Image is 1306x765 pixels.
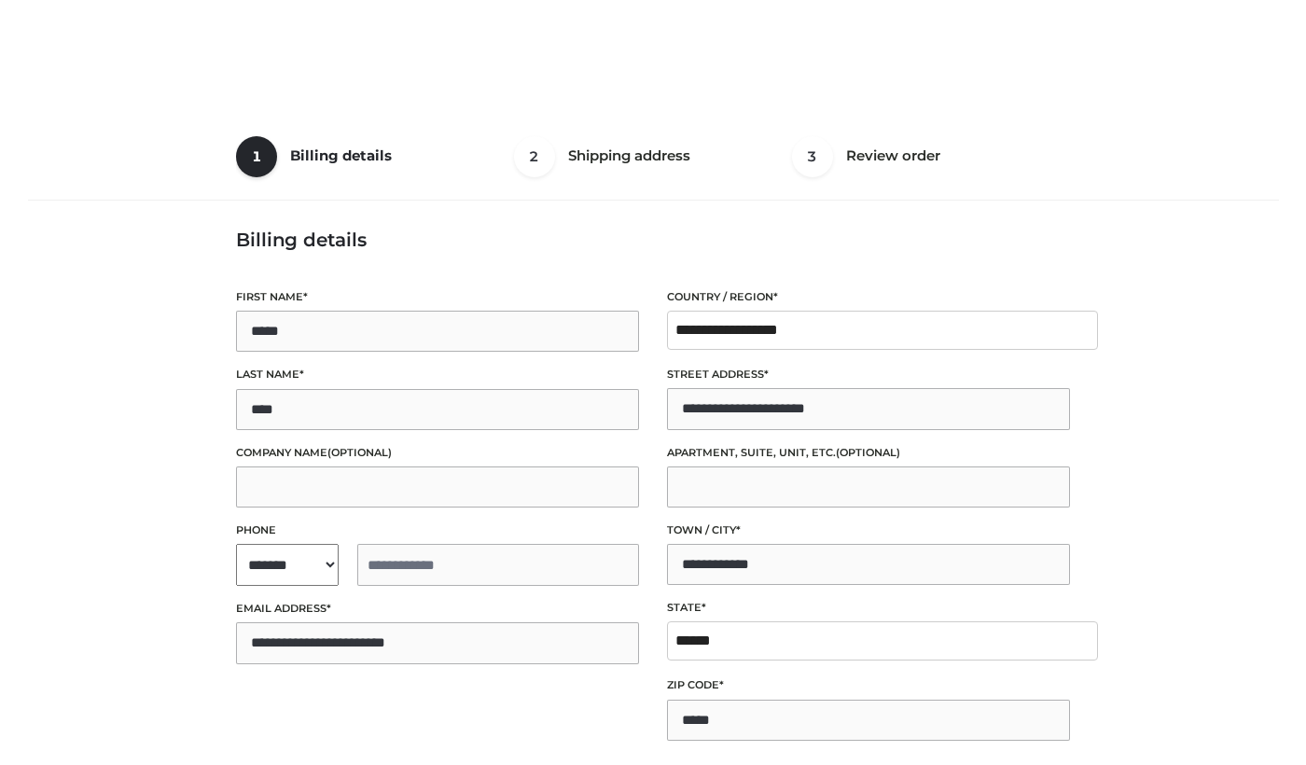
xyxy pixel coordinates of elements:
span: 2 [514,136,555,177]
span: (optional) [836,446,900,459]
label: State [667,599,1070,617]
span: 3 [792,136,833,177]
label: Town / City [667,522,1070,539]
label: Phone [236,522,639,539]
label: Email address [236,600,639,618]
span: (optional) [327,446,392,459]
label: Country / Region [667,288,1070,306]
span: Shipping address [568,146,690,164]
label: Street address [667,366,1070,383]
h3: Billing details [236,229,1070,251]
label: Company name [236,444,639,462]
label: First name [236,288,639,306]
span: Billing details [290,146,392,164]
label: Last name [236,366,639,383]
span: 1 [236,136,277,177]
span: Review order [846,146,940,164]
label: ZIP Code [667,676,1070,694]
label: Apartment, suite, unit, etc. [667,444,1070,462]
